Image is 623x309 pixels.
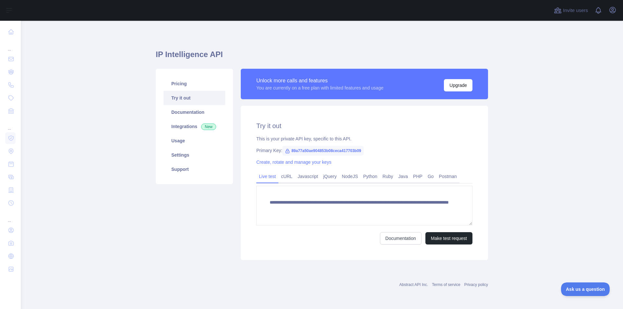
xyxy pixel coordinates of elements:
a: PHP [410,171,425,182]
span: 89a77a50ae904853b08ceca417703b09 [282,146,364,156]
a: Try it out [164,91,225,105]
button: Invite users [553,5,589,16]
iframe: Toggle Customer Support [561,282,610,296]
button: Upgrade [444,79,472,91]
div: ... [5,210,16,223]
a: Postman [436,171,459,182]
a: jQuery [321,171,339,182]
span: Invite users [563,7,588,14]
a: Documentation [164,105,225,119]
div: Unlock more calls and features [256,77,384,85]
a: cURL [278,171,295,182]
a: Usage [164,134,225,148]
a: Abstract API Inc. [399,282,428,287]
a: Ruby [380,171,396,182]
div: ... [5,118,16,131]
span: New [201,124,216,130]
a: Integrations New [164,119,225,134]
div: This is your private API key, specific to this API. [256,136,472,142]
a: Settings [164,148,225,162]
a: Terms of service [432,282,460,287]
a: Go [425,171,436,182]
a: Java [396,171,411,182]
a: Live test [256,171,278,182]
div: ... [5,39,16,52]
a: Python [360,171,380,182]
a: Create, rotate and manage your keys [256,160,331,165]
div: You are currently on a free plan with limited features and usage [256,85,384,91]
button: Make test request [425,232,472,244]
a: Pricing [164,77,225,91]
h1: IP Intelligence API [156,49,488,65]
a: Javascript [295,171,321,182]
a: Documentation [380,232,421,244]
a: Privacy policy [464,282,488,287]
h2: Try it out [256,121,472,130]
div: Primary Key: [256,147,472,154]
a: Support [164,162,225,176]
a: NodeJS [339,171,360,182]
